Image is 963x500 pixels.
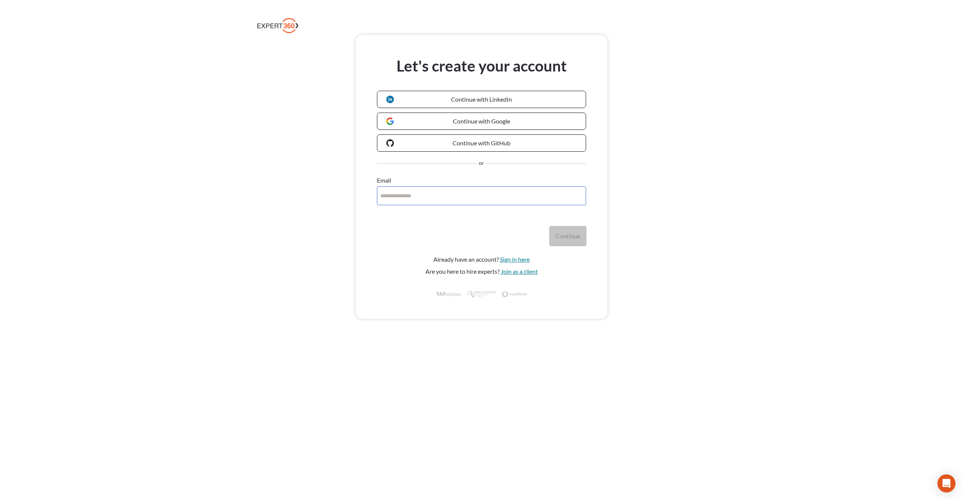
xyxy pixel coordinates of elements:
img: Logo for NZ Transport Agency [467,291,496,297]
img: LinkedIn logo [386,96,394,103]
span: Continue with GitHub [453,139,510,146]
span: or [479,159,484,168]
h3: Let's create your account [377,56,586,76]
a: Continue with Google [377,113,586,130]
img: Logo for Vodafone company [502,291,527,297]
div: Open Intercom Messenger [937,474,955,492]
img: Google logo [386,117,394,125]
a: Join as a client [501,268,538,275]
span: Continue [556,232,580,239]
hr: Separator [377,163,477,164]
hr: Separator [486,163,586,164]
span: Continue with Google [453,117,510,125]
a: Continue with LinkedIn [377,91,586,108]
button: Continue [550,226,586,246]
span: Continue with LinkedIn [451,96,512,103]
a: Sign in here [500,256,530,263]
img: Expert 360 Logo [257,18,298,33]
img: Logo for Westpac Bank [436,291,461,297]
a: Continue with GitHub [377,134,586,152]
label: Email [377,176,391,185]
span: Already have an account? [377,255,586,264]
span: Are you here to hire experts? [377,267,586,276]
img: GitHub logo [386,139,394,147]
